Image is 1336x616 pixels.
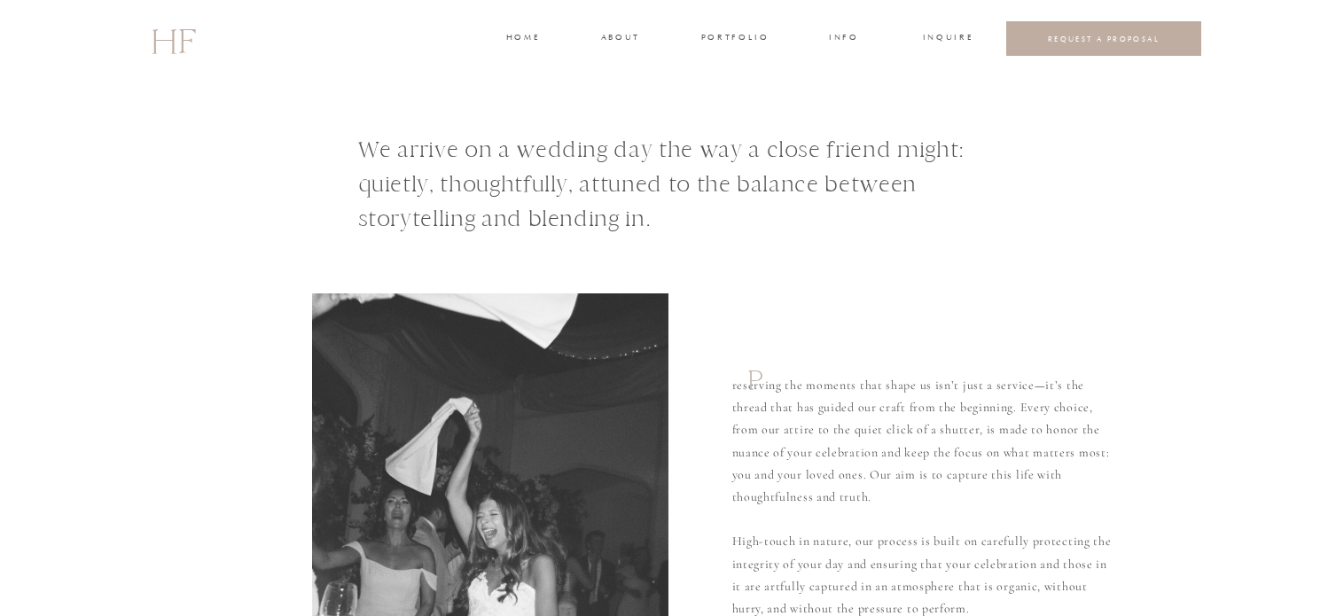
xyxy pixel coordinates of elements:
a: portfolio [701,31,768,47]
a: HF [151,13,195,65]
a: INQUIRE [923,31,971,47]
h1: P [747,363,773,410]
h1: We arrive on a wedding day the way a close friend might: quietly, thoughtfully, attuned to the ba... [358,132,1019,243]
a: INFO [828,31,861,47]
a: home [506,31,539,47]
a: REQUEST A PROPOSAL [1020,34,1188,43]
a: about [601,31,638,47]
